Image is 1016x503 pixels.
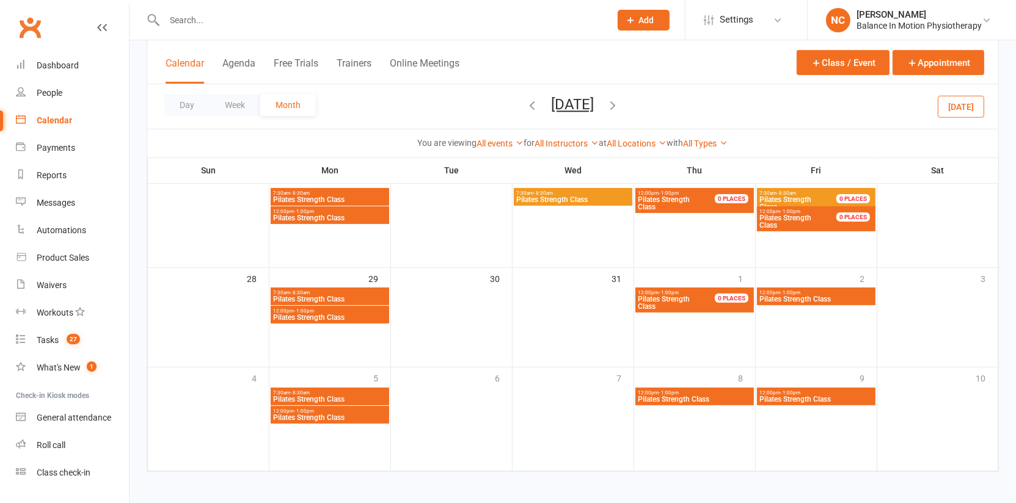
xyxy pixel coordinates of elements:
[294,408,315,414] span: - 1:00pm
[87,361,97,372] span: 1
[37,280,67,290] div: Waivers
[759,396,873,403] span: Pilates Strength Class
[16,404,129,432] a: General attendance kiosk mode
[760,195,812,204] span: Pilates Strength
[893,50,984,75] button: Appointment
[638,396,751,403] span: Pilates Strength Class
[976,367,998,388] div: 10
[535,139,599,148] a: All Instructors
[273,408,387,414] span: 12:00pm
[513,157,634,183] th: Wed
[759,295,873,303] span: Pilates Strength Class
[495,367,512,388] div: 6
[16,134,129,162] a: Payments
[715,194,748,203] div: 0 PLACES
[37,143,75,153] div: Payments
[516,196,630,203] span: Pilates Strength Class
[37,335,59,345] div: Tasks
[715,294,748,303] div: 0 PLACES
[638,390,751,396] span: 12:00pm
[16,354,129,382] a: What's New1
[759,290,873,295] span: 12:00pm
[781,290,801,295] span: - 1:00pm
[16,327,129,354] a: Tasks 27
[612,268,634,288] div: 31
[759,390,873,396] span: 12:00pm
[16,79,129,107] a: People
[860,367,877,388] div: 9
[273,295,387,303] span: Pilates Strength Class
[37,88,62,98] div: People
[294,308,315,314] span: - 1:00pm
[634,157,756,183] th: Thu
[37,225,86,235] div: Automations
[273,209,387,214] span: 12:00pm
[938,95,984,117] button: [DATE]
[37,60,79,70] div: Dashboard
[836,212,870,222] div: 0 PLACES
[667,138,684,148] strong: with
[777,190,797,196] span: - 8:30am
[37,440,65,450] div: Roll call
[524,138,535,148] strong: for
[164,94,210,116] button: Day
[260,94,316,116] button: Month
[759,190,851,196] span: 7:30am
[16,432,129,459] a: Roll call
[534,190,554,196] span: - 8:30am
[16,459,129,487] a: Class kiosk mode
[273,390,387,396] span: 7:30am
[273,196,387,203] span: Pilates Strength Class
[981,268,998,288] div: 3
[877,157,998,183] th: Sat
[222,57,255,84] button: Agenda
[294,209,315,214] span: - 1:00pm
[391,157,513,183] th: Tue
[781,209,801,214] span: - 1:00pm
[37,468,90,477] div: Class check-in
[759,209,851,214] span: 12:00pm
[368,268,390,288] div: 29
[599,138,607,148] strong: at
[638,196,729,211] span: Class
[337,57,371,84] button: Trainers
[37,115,72,125] div: Calendar
[373,367,390,388] div: 5
[659,390,679,396] span: - 1:00pm
[16,272,129,299] a: Waivers
[37,198,75,208] div: Messages
[273,308,387,314] span: 12:00pm
[273,396,387,403] span: Pilates Strength Class
[291,190,310,196] span: - 8:30am
[273,190,387,196] span: 7:30am
[490,268,512,288] div: 30
[607,139,667,148] a: All Locations
[638,195,690,204] span: Pilates Strength
[291,290,310,295] span: - 8:30am
[684,139,728,148] a: All Types
[161,12,602,29] input: Search...
[247,268,269,288] div: 28
[638,190,729,196] span: 12:00pm
[618,10,670,31] button: Add
[857,20,982,31] div: Balance In Motion Physiotherapy
[273,314,387,321] span: Pilates Strength Class
[274,57,318,84] button: Free Trials
[638,290,729,295] span: 12:00pm
[269,157,391,183] th: Mon
[37,170,67,180] div: Reports
[756,157,877,183] th: Fri
[738,268,755,288] div: 1
[639,15,654,25] span: Add
[210,94,260,116] button: Week
[166,57,204,84] button: Calendar
[37,363,81,372] div: What's New
[659,290,679,295] span: - 1:00pm
[781,390,801,396] span: - 1:00pm
[67,334,80,344] span: 27
[148,157,269,183] th: Sun
[826,8,850,32] div: NC
[37,308,73,317] div: Workouts
[836,194,870,203] div: 0 PLACES
[418,138,477,148] strong: You are viewing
